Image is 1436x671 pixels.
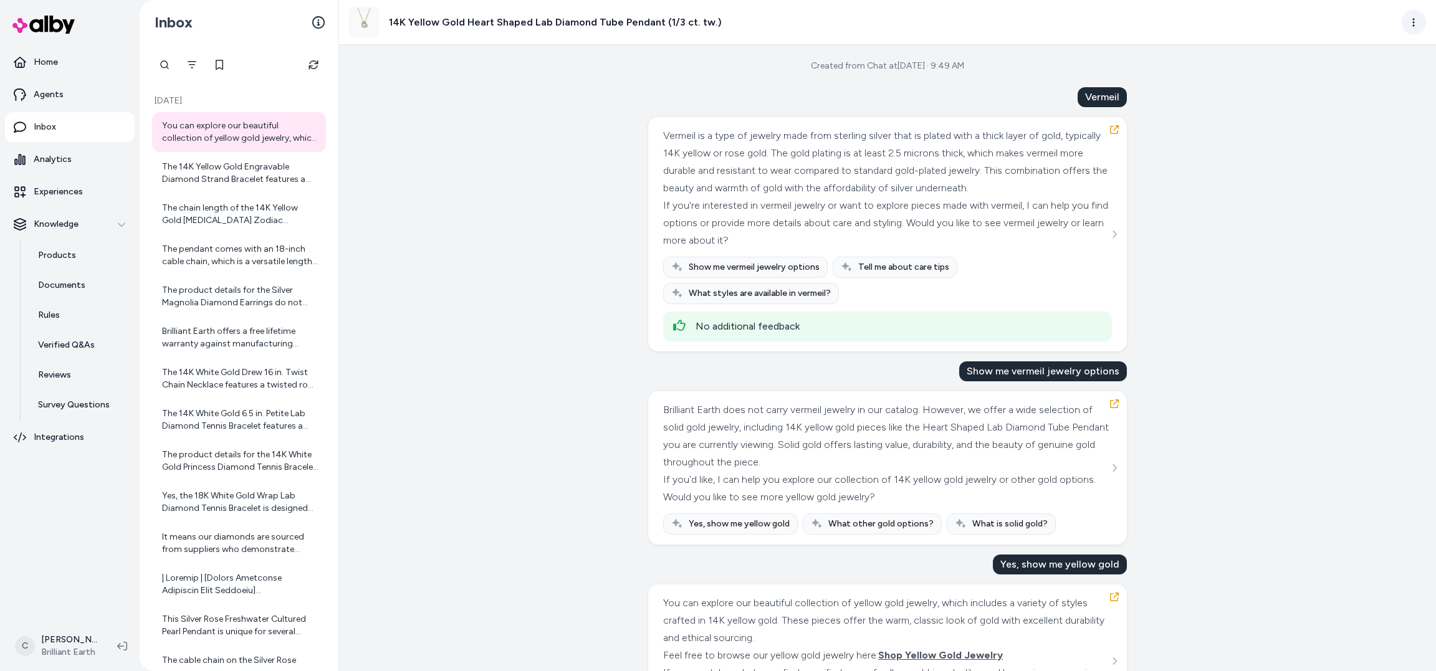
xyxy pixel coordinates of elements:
[858,261,949,274] span: Tell me about care tips
[663,197,1109,249] div: If you're interested in vermeil jewelry or want to explore pieces made with vermeil, I can help y...
[162,613,318,638] div: This Silver Rose Freshwater Cultured Pearl Pendant is unique for several reasons: - It features a...
[811,60,964,72] div: Created from Chat at [DATE] · 9:49 AM
[5,47,135,77] a: Home
[152,606,326,645] a: This Silver Rose Freshwater Cultured Pearl Pendant is unique for several reasons: - It features a...
[34,88,64,101] p: Agents
[152,482,326,522] a: Yes, the 18K White Gold Wrap Lab Diamond Tennis Bracelet is designed with both elegance and durab...
[5,80,135,110] a: Agents
[34,153,72,166] p: Analytics
[663,127,1109,197] div: Vermeil is a type of jewelry made from sterling silver that is plated with a thick layer of gold,...
[301,52,326,77] button: Refresh
[26,270,135,300] a: Documents
[41,634,97,646] p: [PERSON_NAME]
[5,177,135,207] a: Experiences
[162,490,318,515] div: Yes, the 18K White Gold Wrap Lab Diamond Tennis Bracelet is designed with both elegance and durab...
[959,361,1127,381] div: Show me vermeil jewelry options
[828,518,934,530] span: What other gold options?
[162,531,318,556] div: It means our diamonds are sourced from suppliers who demonstrate strong social and environmental ...
[689,518,790,530] span: Yes, show me yellow gold
[26,240,135,270] a: Products
[663,594,1109,647] div: You can explore our beautiful collection of yellow gold jewelry, which includes a variety of styl...
[152,400,326,440] a: The 14K White Gold 6.5 in. Petite Lab Diamond Tennis Bracelet features a continuous line of lab-c...
[663,647,1109,664] div: Feel free to browse our yellow gold jewelry here:
[26,300,135,330] a: Rules
[5,145,135,174] a: Analytics
[350,8,378,37] img: BE4D999LC-14KY_top.jpg
[26,390,135,420] a: Survey Questions
[38,279,85,292] p: Documents
[152,112,326,152] a: You can explore our beautiful collection of yellow gold jewelry, which includes a variety of styl...
[1107,654,1122,669] button: See more
[663,401,1109,471] div: Brilliant Earth does not carry vermeil jewelry in our catalog. However, we offer a wide selection...
[38,369,71,381] p: Reviews
[38,399,110,411] p: Survey Questions
[152,441,326,481] a: The product details for the 14K White Gold Princess Diamond Tennis Bracelet do not explicitly men...
[152,236,326,275] a: The pendant comes with an 18-inch cable chain, which is a versatile length that complements vario...
[663,471,1109,506] div: If you'd like, I can help you explore our collection of 14K yellow gold jewelry or other gold opt...
[1078,87,1127,107] div: Vermeil
[162,325,318,350] div: Brilliant Earth offers a free lifetime warranty against manufacturing defects on all fine jewelry...
[162,120,318,145] div: You can explore our beautiful collection of yellow gold jewelry, which includes a variety of styl...
[5,112,135,142] a: Inbox
[1107,460,1122,475] button: See more
[152,318,326,358] a: Brilliant Earth offers a free lifetime warranty against manufacturing defects on all fine jewelry...
[41,646,97,659] span: Brilliant Earth
[179,52,204,77] button: Filter
[38,309,60,321] p: Rules
[5,422,135,452] a: Integrations
[38,339,95,351] p: Verified Q&As
[7,626,107,666] button: C[PERSON_NAME]Brilliant Earth
[689,261,820,274] span: Show me vermeil jewelry options
[155,13,193,32] h2: Inbox
[34,431,84,444] p: Integrations
[26,330,135,360] a: Verified Q&As
[878,649,1003,661] span: Shop Yellow Gold Jewelry
[34,186,83,198] p: Experiences
[1107,227,1122,242] button: See more
[152,95,326,107] p: [DATE]
[162,572,318,597] div: | Loremip | [Dolors Ametconse Adipiscin Elit Seddoeiu](tempo://inc.utlaboreetdolo.mag/Aliquaeni-A...
[15,636,35,656] span: C
[5,209,135,239] button: Knowledge
[152,523,326,563] a: It means our diamonds are sourced from suppliers who demonstrate strong social and environmental ...
[162,243,318,268] div: The pendant comes with an 18-inch cable chain, which is a versatile length that complements vario...
[993,554,1127,574] div: Yes, show me yellow gold
[152,194,326,234] a: The chain length of the 14K Yellow Gold [MEDICAL_DATA] Zodiac Diamond Pendant is 18 inches. If yo...
[162,407,318,432] div: The 14K White Gold 6.5 in. Petite Lab Diamond Tennis Bracelet features a continuous line of lab-c...
[12,16,75,34] img: alby Logo
[152,564,326,604] a: | Loremip | [Dolors Ametconse Adipiscin Elit Seddoeiu](tempo://inc.utlaboreetdolo.mag/Aliquaeni-A...
[162,449,318,474] div: The product details for the 14K White Gold Princess Diamond Tennis Bracelet do not explicitly men...
[162,202,318,227] div: The chain length of the 14K Yellow Gold [MEDICAL_DATA] Zodiac Diamond Pendant is 18 inches. If yo...
[696,319,1102,334] div: No additional feedback
[34,56,58,69] p: Home
[152,277,326,316] a: The product details for the Silver Magnolia Diamond Earrings do not specify the exact color grade...
[162,284,318,309] div: The product details for the Silver Magnolia Diamond Earrings do not specify the exact color grade...
[38,249,76,262] p: Products
[162,161,318,186] div: The 14K Yellow Gold Engravable Diamond Strand Bracelet features a total diamond carat weight of 1...
[162,366,318,391] div: The 14K White Gold Drew 16 in. Twist Chain Necklace features a twisted rope chain design, which i...
[152,359,326,399] a: The 14K White Gold Drew 16 in. Twist Chain Necklace features a twisted rope chain design, which i...
[34,218,79,231] p: Knowledge
[389,15,722,30] h3: 14K Yellow Gold Heart Shaped Lab Diamond Tube Pendant (1/3 ct. tw.)
[152,153,326,193] a: The 14K Yellow Gold Engravable Diamond Strand Bracelet features a total diamond carat weight of 1...
[972,518,1048,530] span: What is solid gold?
[26,360,135,390] a: Reviews
[689,287,831,300] span: What styles are available in vermeil?
[34,121,56,133] p: Inbox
